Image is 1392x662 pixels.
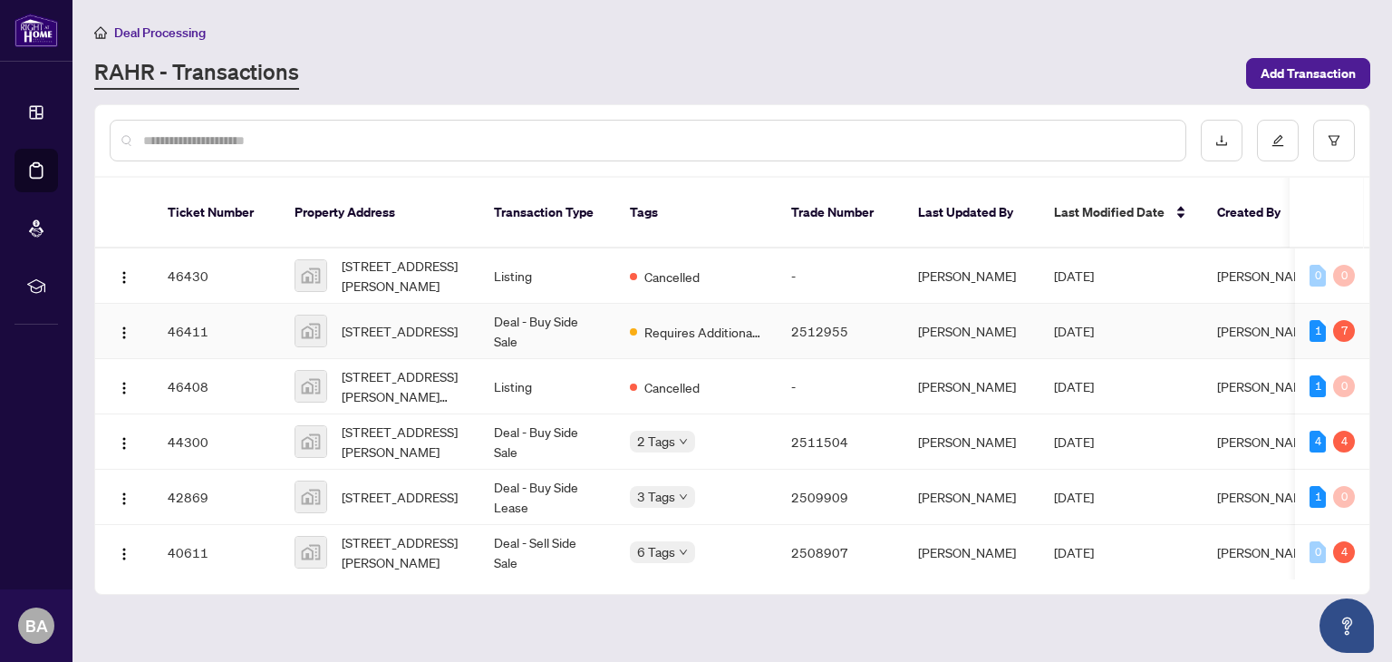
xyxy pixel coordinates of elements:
img: thumbnail-img [295,482,326,512]
span: down [679,548,688,557]
span: edit [1271,134,1284,147]
span: Cancelled [644,267,700,287]
span: [PERSON_NAME] [1217,268,1315,284]
img: Logo [117,381,131,395]
td: - [777,248,904,304]
span: [DATE] [1054,433,1094,450]
span: [PERSON_NAME] [1217,433,1315,450]
th: Created By [1203,178,1311,248]
td: 2512955 [777,304,904,359]
span: [STREET_ADDRESS][PERSON_NAME] [342,256,465,296]
td: 2511504 [777,414,904,470]
span: 6 Tags [637,541,675,562]
button: Logo [110,482,139,511]
span: filter [1328,134,1340,147]
div: 0 [1333,486,1355,508]
td: 42869 [153,470,280,525]
th: Property Address [280,178,479,248]
th: Last Modified Date [1039,178,1203,248]
button: edit [1257,120,1299,161]
img: Logo [117,547,131,561]
div: 7 [1333,320,1355,342]
td: 2508907 [777,525,904,580]
td: [PERSON_NAME] [904,470,1039,525]
span: [DATE] [1054,489,1094,505]
td: 46411 [153,304,280,359]
img: Logo [117,270,131,285]
td: Deal - Buy Side Sale [479,304,615,359]
button: Logo [110,372,139,401]
span: home [94,26,107,39]
span: [DATE] [1054,378,1094,394]
img: thumbnail-img [295,537,326,568]
div: 1 [1310,486,1326,508]
span: [STREET_ADDRESS][PERSON_NAME] [342,532,465,572]
div: 1 [1310,375,1326,397]
th: Trade Number [777,178,904,248]
img: Logo [117,436,131,451]
button: Logo [110,316,139,346]
span: down [679,492,688,501]
span: Cancelled [644,377,700,397]
span: [DATE] [1054,268,1094,284]
span: [PERSON_NAME] [1217,378,1315,394]
td: 46408 [153,359,280,414]
td: - [777,359,904,414]
span: BA [25,613,48,638]
td: Listing [479,248,615,304]
a: RAHR - Transactions [94,57,299,90]
span: Requires Additional Docs [644,322,762,342]
td: 2509909 [777,470,904,525]
div: 0 [1333,375,1355,397]
span: down [679,437,688,446]
span: [STREET_ADDRESS] [342,487,458,507]
img: Logo [117,492,131,506]
div: 0 [1310,265,1326,287]
button: filter [1313,120,1355,161]
td: Deal - Buy Side Sale [479,414,615,470]
span: 2 Tags [637,431,675,452]
button: Logo [110,427,139,456]
td: Deal - Buy Side Lease [479,470,615,525]
div: 4 [1333,431,1355,453]
td: Deal - Sell Side Sale [479,525,615,580]
span: [STREET_ADDRESS][PERSON_NAME][PERSON_NAME] [342,366,465,406]
img: thumbnail-img [295,371,326,402]
span: [PERSON_NAME] [1217,323,1315,339]
td: [PERSON_NAME] [904,248,1039,304]
th: Transaction Type [479,178,615,248]
td: [PERSON_NAME] [904,359,1039,414]
span: [PERSON_NAME] [1217,544,1315,560]
button: Open asap [1319,599,1374,653]
div: 4 [1333,541,1355,563]
td: 46430 [153,248,280,304]
span: Last Modified Date [1054,202,1165,222]
td: [PERSON_NAME] [904,304,1039,359]
span: [DATE] [1054,323,1094,339]
button: Add Transaction [1246,58,1370,89]
img: Logo [117,326,131,340]
td: [PERSON_NAME] [904,414,1039,470]
img: thumbnail-img [295,260,326,291]
div: 0 [1310,541,1326,563]
img: thumbnail-img [295,316,326,346]
span: [PERSON_NAME] [1217,489,1315,505]
img: logo [14,14,58,47]
span: [DATE] [1054,544,1094,560]
div: 4 [1310,431,1326,453]
span: download [1215,134,1228,147]
td: 44300 [153,414,280,470]
th: Ticket Number [153,178,280,248]
td: 40611 [153,525,280,580]
th: Last Updated By [904,178,1039,248]
span: [STREET_ADDRESS][PERSON_NAME] [342,422,465,462]
span: [STREET_ADDRESS] [342,321,458,341]
button: download [1201,120,1242,161]
img: thumbnail-img [295,426,326,457]
th: Tags [615,178,777,248]
td: Listing [479,359,615,414]
button: Logo [110,261,139,290]
div: 0 [1333,265,1355,287]
div: 1 [1310,320,1326,342]
span: Add Transaction [1261,59,1356,88]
